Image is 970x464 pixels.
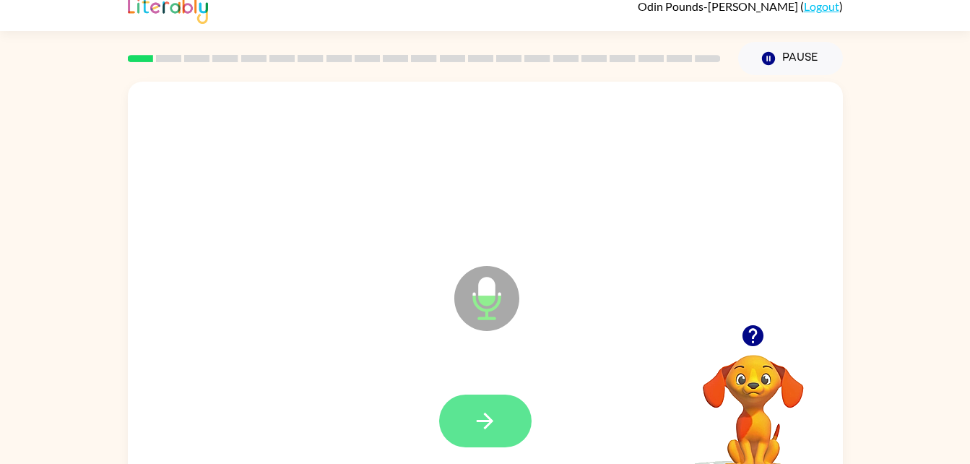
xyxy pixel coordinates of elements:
[738,42,843,75] button: Pause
